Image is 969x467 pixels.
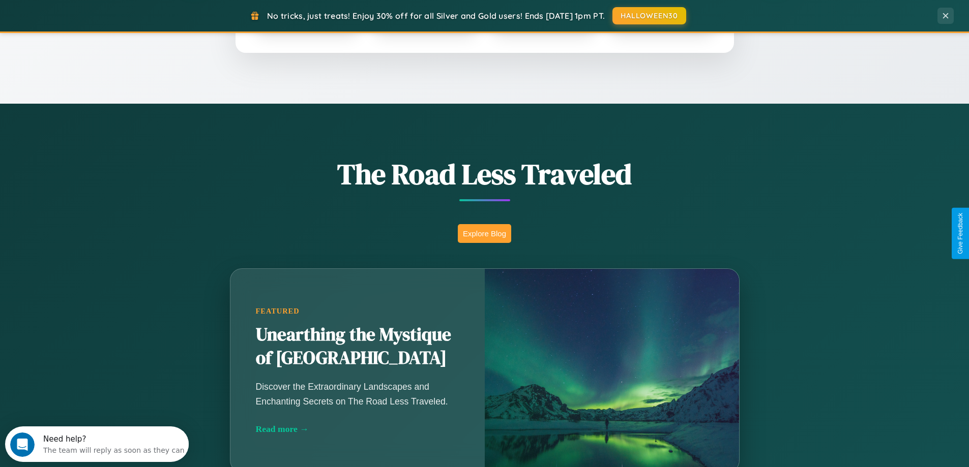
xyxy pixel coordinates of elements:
div: The team will reply as soon as they can [38,17,180,27]
button: Explore Blog [458,224,511,243]
div: Give Feedback [957,213,964,254]
iframe: Intercom live chat discovery launcher [5,426,189,462]
h1: The Road Less Traveled [180,154,790,194]
button: HALLOWEEN30 [612,7,686,24]
h2: Unearthing the Mystique of [GEOGRAPHIC_DATA] [256,323,459,370]
iframe: Intercom live chat [10,432,35,457]
div: Read more → [256,424,459,434]
div: Need help? [38,9,180,17]
div: Featured [256,307,459,316]
div: Open Intercom Messenger [4,4,189,32]
p: Discover the Extraordinary Landscapes and Enchanting Secrets on The Road Less Traveled. [256,380,459,408]
span: No tricks, just treats! Enjoy 30% off for all Silver and Gold users! Ends [DATE] 1pm PT. [267,11,605,21]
